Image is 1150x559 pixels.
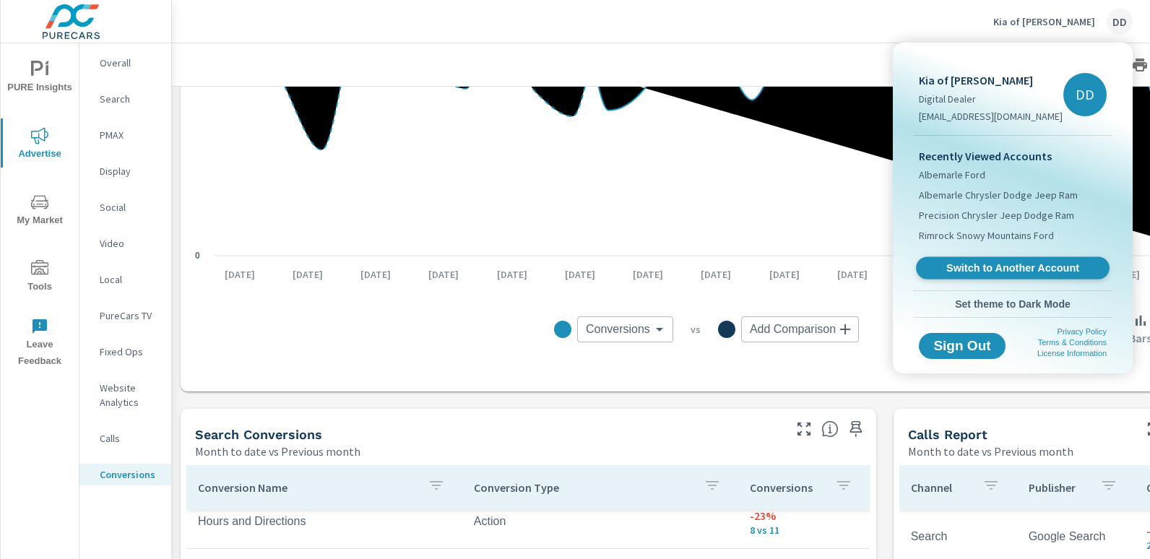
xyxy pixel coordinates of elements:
[930,339,994,352] span: Sign Out
[919,92,1063,106] p: Digital Dealer
[919,147,1107,165] p: Recently Viewed Accounts
[1038,338,1107,347] a: Terms & Conditions
[919,71,1063,89] p: Kia of [PERSON_NAME]
[919,168,985,182] span: Albemarle Ford
[1058,327,1107,336] a: Privacy Policy
[916,257,1110,279] a: Switch to Another Account
[919,333,1006,359] button: Sign Out
[919,109,1063,123] p: [EMAIL_ADDRESS][DOMAIN_NAME]
[919,188,1078,202] span: Albemarle Chrysler Dodge Jeep Ram
[919,228,1054,243] span: Rimrock Snowy Mountains Ford
[919,208,1074,222] span: Precision Chrysler Jeep Dodge Ram
[1037,349,1107,357] a: License Information
[913,291,1112,317] button: Set theme to Dark Mode
[919,298,1107,311] span: Set theme to Dark Mode
[1063,73,1107,116] div: DD
[924,261,1101,275] span: Switch to Another Account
